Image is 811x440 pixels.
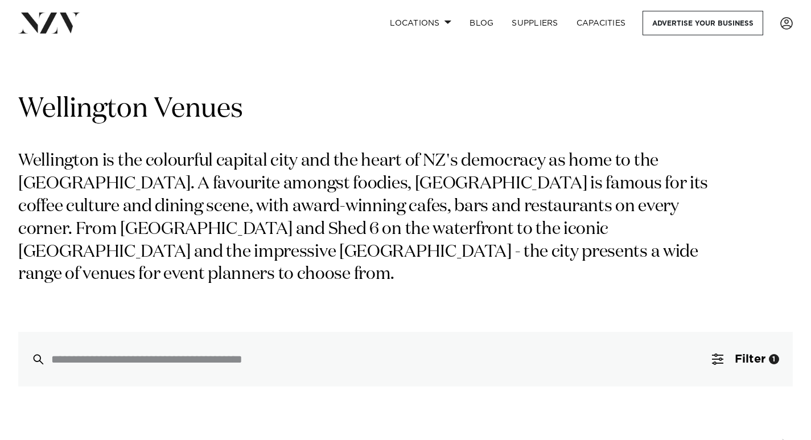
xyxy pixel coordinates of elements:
[567,11,635,35] a: Capacities
[18,92,793,128] h1: Wellington Venues
[769,354,779,364] div: 1
[643,11,763,35] a: Advertise your business
[698,332,793,386] button: Filter1
[18,13,80,33] img: nzv-logo.png
[18,150,722,286] p: Wellington is the colourful capital city and the heart of NZ's democracy as home to the [GEOGRAPH...
[503,11,567,35] a: SUPPLIERS
[381,11,460,35] a: Locations
[460,11,503,35] a: BLOG
[735,353,765,365] span: Filter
